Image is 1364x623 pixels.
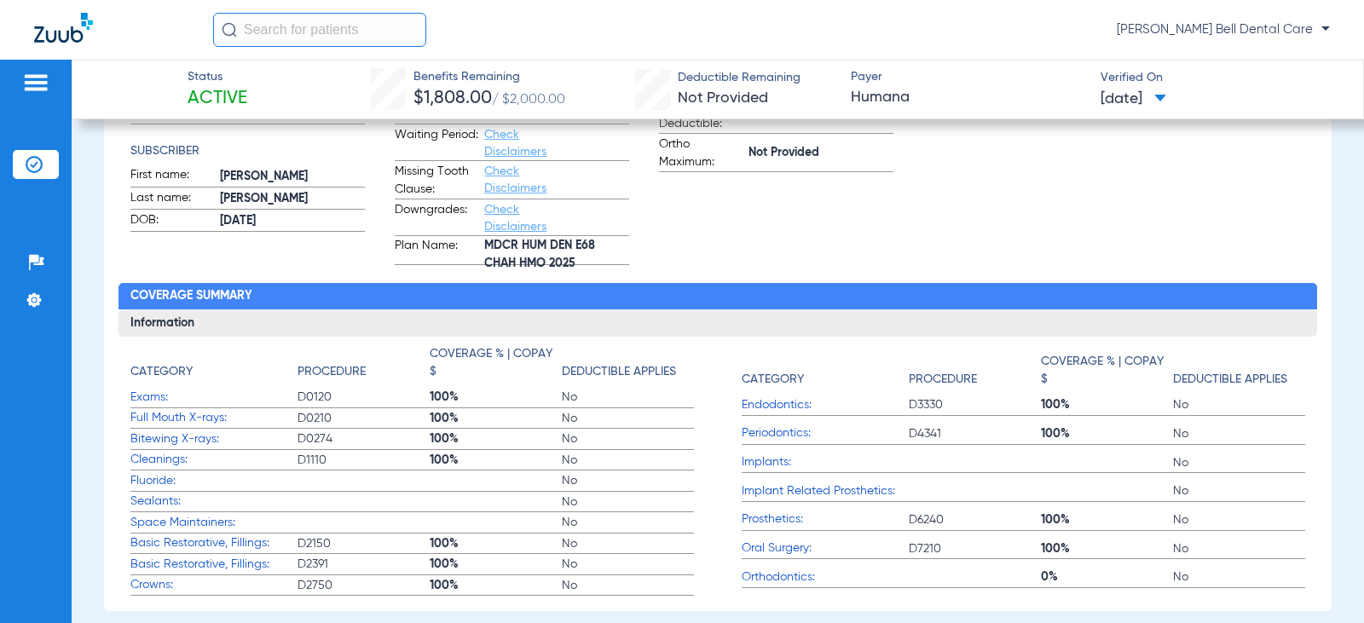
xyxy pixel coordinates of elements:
[562,363,676,381] h4: Deductible Applies
[130,211,214,232] span: DOB:
[188,87,247,111] span: Active
[851,68,1086,86] span: Payer
[395,126,478,160] span: Waiting Period:
[430,452,562,469] span: 100%
[1117,21,1330,38] span: [PERSON_NAME] Bell Dental Care
[562,345,694,387] app-breakdown-title: Deductible Applies
[413,68,565,86] span: Benefits Remaining
[130,409,298,427] span: Full Mouth X-rays:
[1173,540,1305,557] span: No
[395,201,478,235] span: Downgrades:
[1041,353,1165,389] h4: Coverage % | Copay $
[188,68,247,86] span: Status
[298,452,430,469] span: D1110
[130,472,298,490] span: Fluoride:
[851,87,1086,108] span: Humana
[1173,482,1305,499] span: No
[484,129,546,158] a: Check Disclaimers
[742,482,909,500] span: Implant Related Prosthetics:
[484,246,629,264] span: MDCR HUM DEN E68 CHAH HMO 2025
[430,345,553,381] h4: Coverage % | Copay $
[1041,511,1173,528] span: 100%
[1173,345,1305,395] app-breakdown-title: Deductible Applies
[562,535,694,552] span: No
[130,556,298,574] span: Basic Restorative, Fillings:
[909,371,977,389] h4: Procedure
[130,166,214,187] span: First name:
[1279,541,1364,623] iframe: Chat Widget
[298,410,430,427] span: D0210
[298,389,430,406] span: D0120
[1101,69,1336,87] span: Verified On
[298,363,366,381] h4: Procedure
[430,410,562,427] span: 100%
[659,136,743,171] span: Ortho Maximum:
[430,345,562,387] app-breakdown-title: Coverage % | Copay $
[748,144,893,162] span: Not Provided
[298,556,430,573] span: D2391
[22,72,49,93] img: hamburger-icon
[909,396,1041,413] span: D3330
[1173,568,1305,586] span: No
[1041,568,1173,586] span: 0%
[909,345,1041,395] app-breakdown-title: Procedure
[1173,396,1305,413] span: No
[130,451,298,469] span: Cleanings:
[742,396,909,414] span: Endodontics:
[130,514,298,532] span: Space Maintainers:
[562,452,694,469] span: No
[220,190,365,208] span: [PERSON_NAME]
[130,345,298,387] app-breakdown-title: Category
[130,534,298,552] span: Basic Restorative, Fillings:
[484,165,546,194] a: Check Disclaimers
[909,540,1041,557] span: D7210
[220,168,365,186] span: [PERSON_NAME]
[130,389,298,407] span: Exams:
[130,493,298,511] span: Sealants:
[492,93,565,107] span: / $2,000.00
[562,493,694,511] span: No
[130,363,193,381] h4: Category
[678,69,800,87] span: Deductible Remaining
[562,577,694,594] span: No
[742,511,909,528] span: Prosthetics:
[562,410,694,427] span: No
[484,204,546,233] a: Check Disclaimers
[1173,371,1287,389] h4: Deductible Applies
[1041,396,1173,413] span: 100%
[34,13,93,43] img: Zuub Logo
[118,283,1316,310] h2: Coverage Summary
[395,237,478,264] span: Plan Name:
[130,189,214,210] span: Last name:
[562,514,694,531] span: No
[562,430,694,447] span: No
[298,535,430,552] span: D2150
[1041,425,1173,442] span: 100%
[562,389,694,406] span: No
[222,22,237,37] img: Search Icon
[413,89,492,107] span: $1,808.00
[742,453,909,471] span: Implants:
[118,309,1316,337] h3: Information
[430,430,562,447] span: 100%
[909,425,1041,442] span: D4341
[742,345,909,395] app-breakdown-title: Category
[1041,345,1173,395] app-breakdown-title: Coverage % | Copay $
[130,430,298,448] span: Bitewing X-rays:
[909,511,1041,528] span: D6240
[678,90,768,106] span: Not Provided
[1101,89,1166,110] span: [DATE]
[430,577,562,594] span: 100%
[395,163,478,199] span: Missing Tooth Clause:
[1173,425,1305,442] span: No
[1173,511,1305,528] span: No
[430,556,562,573] span: 100%
[562,472,694,489] span: No
[742,539,909,557] span: Oral Surgery:
[742,568,909,586] span: Orthodontics:
[220,212,365,230] span: [DATE]
[562,556,694,573] span: No
[130,142,365,160] h4: Subscriber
